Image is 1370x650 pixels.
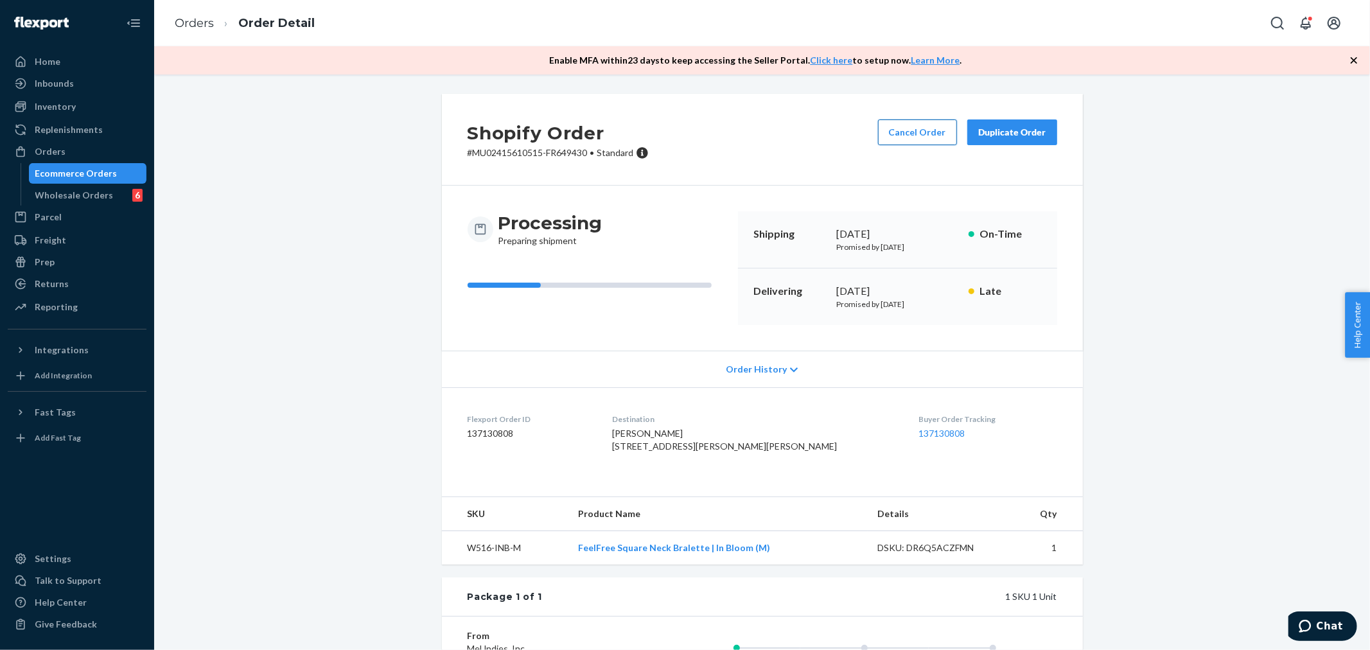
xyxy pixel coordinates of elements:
[597,147,634,158] span: Standard
[35,432,81,443] div: Add Fast Tag
[568,497,868,531] th: Product Name
[468,146,649,159] p: # MU02415610515-FR649430
[35,406,76,419] div: Fast Tags
[14,17,69,30] img: Flexport logo
[35,211,62,224] div: Parcel
[35,77,74,90] div: Inbounds
[837,242,958,252] p: Promised by [DATE]
[8,570,146,591] button: Talk to Support
[35,234,66,247] div: Freight
[442,497,568,531] th: SKU
[8,297,146,317] a: Reporting
[878,119,957,145] button: Cancel Order
[8,252,146,272] a: Prep
[35,574,101,587] div: Talk to Support
[164,4,325,42] ol: breadcrumbs
[8,230,146,250] a: Freight
[837,284,958,299] div: [DATE]
[753,284,827,299] p: Delivering
[868,497,1009,531] th: Details
[8,549,146,569] a: Settings
[35,167,118,180] div: Ecommerce Orders
[468,119,649,146] h2: Shopify Order
[811,55,853,66] a: Click here
[8,614,146,635] button: Give Feedback
[1265,10,1290,36] button: Open Search Box
[35,552,71,565] div: Settings
[8,592,146,613] a: Help Center
[579,542,771,553] a: FeelFree Square Neck Bralette | In Bloom (M)
[8,119,146,140] a: Replenishments
[1345,292,1370,358] button: Help Center
[613,428,838,452] span: [PERSON_NAME] [STREET_ADDRESS][PERSON_NAME][PERSON_NAME]
[979,284,1042,299] p: Late
[29,163,147,184] a: Ecommerce Orders
[8,207,146,227] a: Parcel
[35,100,76,113] div: Inventory
[978,126,1046,139] div: Duplicate Order
[442,531,568,565] td: W516-INB-M
[35,189,114,202] div: Wholesale Orders
[8,73,146,94] a: Inbounds
[726,363,787,376] span: Order History
[919,414,1057,425] dt: Buyer Order Tracking
[878,541,999,554] div: DSKU: DR6Q5ACZFMN
[468,427,592,440] dd: 137130808
[613,414,899,425] dt: Destination
[35,596,87,609] div: Help Center
[753,227,827,242] p: Shipping
[967,119,1057,145] button: Duplicate Order
[8,96,146,117] a: Inventory
[1293,10,1319,36] button: Open notifications
[35,370,92,381] div: Add Integration
[550,54,962,67] p: Enable MFA within 23 days to keep accessing the Seller Portal. to setup now. .
[8,365,146,386] a: Add Integration
[468,629,621,642] dt: From
[590,147,595,158] span: •
[132,189,143,202] div: 6
[468,414,592,425] dt: Flexport Order ID
[8,141,146,162] a: Orders
[8,51,146,72] a: Home
[498,211,602,234] h3: Processing
[498,211,602,247] div: Preparing shipment
[35,145,66,158] div: Orders
[35,256,55,268] div: Prep
[919,428,965,439] a: 137130808
[1008,497,1082,531] th: Qty
[837,299,958,310] p: Promised by [DATE]
[1008,531,1082,565] td: 1
[542,590,1057,603] div: 1 SKU 1 Unit
[29,185,147,206] a: Wholesale Orders6
[35,55,60,68] div: Home
[8,274,146,294] a: Returns
[979,227,1042,242] p: On-Time
[1321,10,1347,36] button: Open account menu
[35,123,103,136] div: Replenishments
[1288,611,1357,644] iframe: Opens a widget where you can chat to one of our agents
[238,16,315,30] a: Order Detail
[8,402,146,423] button: Fast Tags
[8,428,146,448] a: Add Fast Tag
[121,10,146,36] button: Close Navigation
[35,618,97,631] div: Give Feedback
[35,344,89,356] div: Integrations
[35,277,69,290] div: Returns
[468,590,543,603] div: Package 1 of 1
[175,16,214,30] a: Orders
[8,340,146,360] button: Integrations
[837,227,958,242] div: [DATE]
[35,301,78,313] div: Reporting
[911,55,960,66] a: Learn More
